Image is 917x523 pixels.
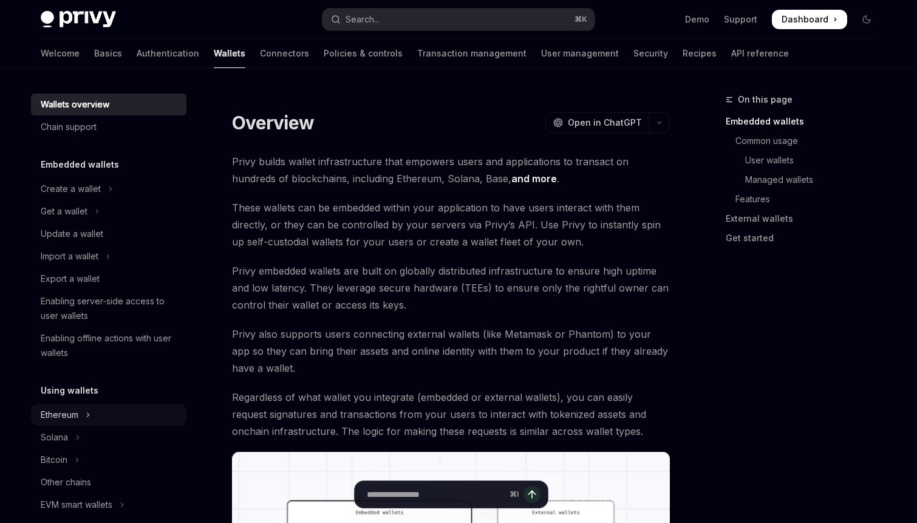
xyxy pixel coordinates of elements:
a: Demo [685,13,709,26]
div: Enabling offline actions with user wallets [41,331,179,360]
a: User wallets [726,151,886,170]
h1: Overview [232,112,314,134]
button: Toggle Get a wallet section [31,200,186,222]
h5: Embedded wallets [41,157,119,172]
div: Wallets overview [41,97,109,112]
span: Privy builds wallet infrastructure that empowers users and applications to transact on hundreds o... [232,153,670,187]
a: Enabling offline actions with user wallets [31,327,186,364]
a: Security [633,39,668,68]
div: Enabling server-side access to user wallets [41,294,179,323]
div: Chain support [41,120,97,134]
span: Privy also supports users connecting external wallets (like Metamask or Phantom) to your app so t... [232,326,670,377]
a: Managed wallets [726,170,886,190]
div: Export a wallet [41,272,100,286]
a: API reference [731,39,789,68]
div: Create a wallet [41,182,101,196]
button: Open search [322,9,595,30]
button: Toggle EVM smart wallets section [31,494,186,516]
h5: Using wallets [41,383,98,398]
a: Authentication [137,39,199,68]
a: and more [511,173,557,185]
a: Recipes [683,39,717,68]
div: Ethereum [41,408,78,422]
a: Get started [726,228,886,248]
a: Transaction management [417,39,527,68]
a: Wallets [214,39,245,68]
span: Dashboard [782,13,828,26]
button: Open in ChatGPT [545,112,649,133]
div: Other chains [41,475,91,490]
span: Open in ChatGPT [568,117,642,129]
a: Support [724,13,757,26]
div: Search... [346,12,380,27]
a: Features [726,190,886,209]
a: Common usage [726,131,886,151]
a: Wallets overview [31,94,186,115]
input: Ask a question... [367,481,505,508]
button: Send message [523,486,540,503]
a: Embedded wallets [726,112,886,131]
a: Basics [94,39,122,68]
a: Policies & controls [324,39,403,68]
a: Welcome [41,39,80,68]
a: Update a wallet [31,223,186,245]
div: EVM smart wallets [41,497,112,512]
div: Import a wallet [41,249,98,264]
a: Connectors [260,39,309,68]
div: Solana [41,430,68,445]
div: Update a wallet [41,227,103,241]
a: Dashboard [772,10,847,29]
span: On this page [738,92,793,107]
a: Export a wallet [31,268,186,290]
a: Other chains [31,471,186,493]
span: Privy embedded wallets are built on globally distributed infrastructure to ensure high uptime and... [232,262,670,313]
span: ⌘ K [574,15,587,24]
button: Toggle Ethereum section [31,404,186,426]
a: User management [541,39,619,68]
img: dark logo [41,11,116,28]
a: External wallets [726,209,886,228]
a: Chain support [31,116,186,138]
div: Get a wallet [41,204,87,219]
button: Toggle Bitcoin section [31,449,186,471]
span: Regardless of what wallet you integrate (embedded or external wallets), you can easily request si... [232,389,670,440]
button: Toggle dark mode [857,10,876,29]
button: Toggle Solana section [31,426,186,448]
button: Toggle Import a wallet section [31,245,186,267]
button: Toggle Create a wallet section [31,178,186,200]
div: Bitcoin [41,453,67,467]
span: These wallets can be embedded within your application to have users interact with them directly, ... [232,199,670,250]
a: Enabling server-side access to user wallets [31,290,186,327]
